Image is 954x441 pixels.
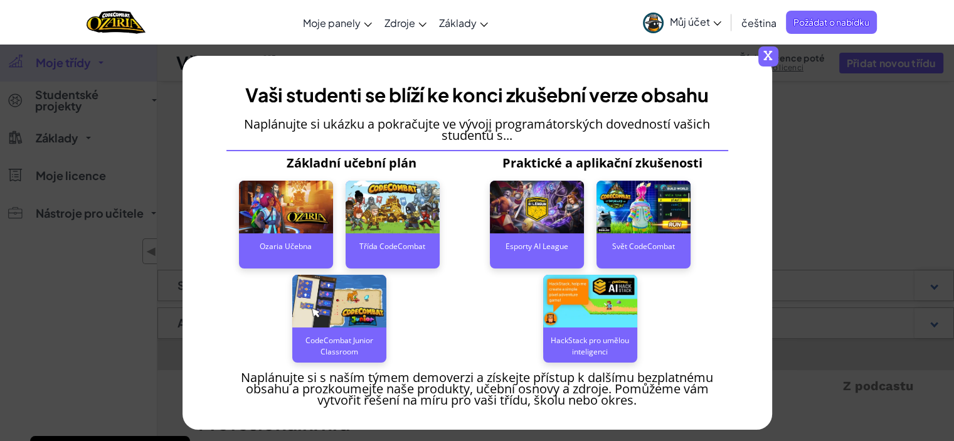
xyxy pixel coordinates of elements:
[303,16,361,29] font: Moje panely
[239,181,333,234] img: Ozaria
[305,335,373,357] font: CodeCombat Junior Classroom
[292,275,386,328] img: CodeCombat Junior
[551,335,629,357] font: HackStack pro umělou inteligenci
[384,16,415,29] font: Zdroje
[287,154,416,171] font: Základní učební plán
[378,6,433,40] a: Zdroje
[637,3,728,42] a: Můj účet
[786,11,877,34] a: Požádat o nabídku
[506,241,568,252] font: Esporty AI League
[741,16,776,29] font: čeština
[543,275,637,328] img: Hackstack umělé inteligence
[793,16,869,28] font: Požádat o nabídku
[596,181,691,234] img: CodeCombat World
[87,9,145,35] a: Logo Ozaria od CodeCombat
[670,15,710,28] font: Můj účet
[359,241,425,252] font: Třída CodeCombat
[297,6,378,40] a: Moje panely
[244,115,710,144] font: Naplánujte si ukázku a pokračujte ve vývoji programátorských dovedností vašich studentů s...
[502,154,702,171] font: Praktické a aplikační zkušenosti
[433,6,494,40] a: Základy
[260,241,312,252] font: Ozaria Učebna
[735,6,783,40] a: čeština
[490,181,584,234] img: Liga umělé inteligence
[643,13,664,33] img: avatar
[612,241,675,252] font: Svět CodeCombat
[346,181,440,234] img: CodeCombat
[763,43,773,65] font: x
[241,369,713,408] font: Naplánujte si s naším týmem demoverzi a získejte přístup k dalšímu bezplatnému obsahu a prozkoume...
[439,16,477,29] font: Základy
[87,9,145,35] img: Domov
[245,83,709,107] font: Vaši studenti se blíží ke konci zkušební verze obsahu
